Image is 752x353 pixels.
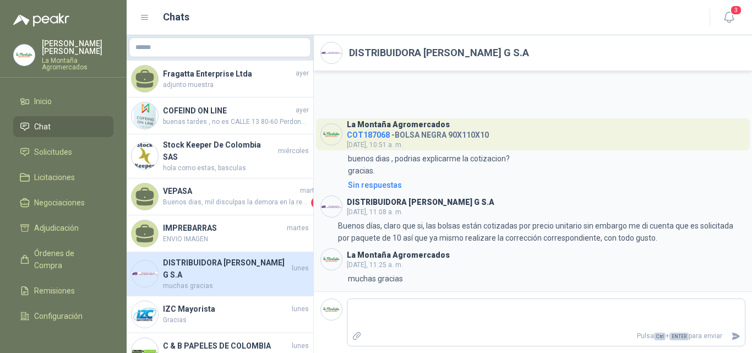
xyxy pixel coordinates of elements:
[13,167,113,188] a: Licitaciones
[296,105,309,116] span: ayer
[14,45,35,66] img: Company Logo
[42,57,113,70] p: La Montaña Agromercados
[347,128,489,138] h4: - BOLSA NEGRA 90X110X10
[34,310,83,322] span: Configuración
[34,95,52,107] span: Inicio
[163,185,298,197] h4: VEPASA
[338,220,745,244] p: Buenos días, claro que si, las bolsas están cotizadas por precio unitario sin embargo me di cuent...
[163,257,290,281] h4: DISTRIBUIDORA [PERSON_NAME] G S.A
[163,9,189,25] h1: Chats
[132,143,158,169] img: Company Logo
[348,179,402,191] div: Sin respuestas
[163,281,309,291] span: muchas gracias
[347,208,403,216] span: [DATE], 11:08 a. m.
[127,215,313,252] a: IMPREBARRASmartesENVIO IMAGEN
[163,197,309,208] span: Buenos dias, mil disculpas la demora en la respuesta. Nosotros estamos ubicados en [GEOGRAPHIC_DA...
[347,122,450,128] h3: La Montaña Agromercados
[366,327,727,346] p: Pulsa + para enviar
[347,141,403,149] span: [DATE], 10:51 a. m.
[132,301,158,328] img: Company Logo
[127,134,313,178] a: Company LogoStock Keeper De Colombia SASmiércoleshola como estas, basculas
[34,146,72,158] span: Solicitudes
[300,186,322,196] span: martes
[163,139,276,163] h4: Stock Keeper De Colombia SAS
[163,340,290,352] h4: C & B PAPELES DE COLOMBIA
[346,179,745,191] a: Sin respuestas
[13,280,113,301] a: Remisiones
[719,8,739,28] button: 3
[311,197,322,208] span: 1
[34,171,75,183] span: Licitaciones
[34,197,85,209] span: Negociaciones
[292,304,309,314] span: lunes
[34,285,75,297] span: Remisiones
[127,61,313,97] a: Fragatta Enterprise Ltdaayeradjunto muestra
[163,234,309,245] span: ENVIO IMAGEN
[347,199,494,205] h3: DISTRIBUIDORA [PERSON_NAME] G S.A
[42,40,113,55] p: [PERSON_NAME] [PERSON_NAME]
[127,296,313,333] a: Company LogoIZC MayoristalunesGracias
[163,303,290,315] h4: IZC Mayorista
[13,13,69,26] img: Logo peakr
[163,222,285,234] h4: IMPREBARRAS
[13,218,113,238] a: Adjudicación
[348,153,510,177] p: buenos dias , podrias explicarme la cotizacion? gracias.
[163,315,309,325] span: Gracias
[13,116,113,137] a: Chat
[132,260,158,287] img: Company Logo
[278,146,309,156] span: miércoles
[321,249,342,270] img: Company Logo
[163,68,293,80] h4: Fragatta Enterprise Ltda
[163,105,293,117] h4: COFEIND ON LINE
[132,102,158,129] img: Company Logo
[163,80,309,90] span: adjunto muestra
[654,333,666,340] span: Ctrl
[669,333,689,340] span: ENTER
[13,306,113,327] a: Configuración
[34,121,51,133] span: Chat
[349,45,529,61] h2: DISTRIBUIDORA [PERSON_NAME] G S.A
[13,192,113,213] a: Negociaciones
[34,247,103,271] span: Órdenes de Compra
[296,68,309,79] span: ayer
[347,252,450,258] h3: La Montaña Agromercados
[347,327,366,346] label: Adjuntar archivos
[13,142,113,162] a: Solicitudes
[13,91,113,112] a: Inicio
[163,117,309,127] span: buenas tardes , no es CALLE 13 80-60 Perdoname creo q inverti los numeros. Este es el correcto
[347,261,403,269] span: [DATE], 11:25 a. m.
[292,263,309,274] span: lunes
[127,97,313,134] a: Company LogoCOFEIND ON LINEayerbuenas tardes , no es CALLE 13 80-60 Perdoname creo q inverti los ...
[321,299,342,320] img: Company Logo
[292,341,309,351] span: lunes
[727,327,745,346] button: Enviar
[163,163,309,173] span: hola como estas, basculas
[321,42,342,63] img: Company Logo
[13,243,113,276] a: Órdenes de Compra
[34,222,79,234] span: Adjudicación
[730,5,742,15] span: 3
[347,131,390,139] span: COT187068
[287,223,309,233] span: martes
[321,196,342,217] img: Company Logo
[321,124,342,145] img: Company Logo
[127,252,313,296] a: Company LogoDISTRIBUIDORA [PERSON_NAME] G S.Alunesmuchas gracias
[348,273,403,285] p: muchas gracias
[127,178,313,215] a: VEPASAmartesBuenos dias, mil disculpas la demora en la respuesta. Nosotros estamos ubicados en [G...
